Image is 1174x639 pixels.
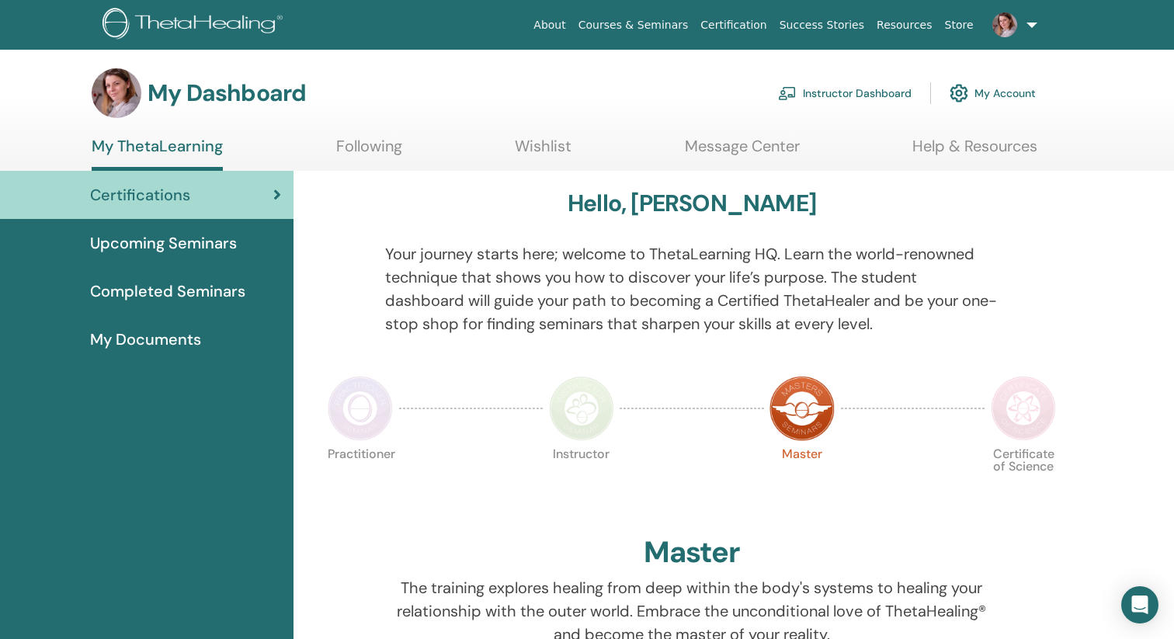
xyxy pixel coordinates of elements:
[385,242,999,335] p: Your journey starts here; welcome to ThetaLearning HQ. Learn the world-renowned technique that sh...
[991,376,1056,441] img: Certificate of Science
[769,376,835,441] img: Master
[148,79,306,107] h3: My Dashboard
[778,86,797,100] img: chalkboard-teacher.svg
[773,11,870,40] a: Success Stories
[950,76,1036,110] a: My Account
[549,376,614,441] img: Instructor
[644,535,740,571] h2: Master
[90,183,190,207] span: Certifications
[328,376,393,441] img: Practitioner
[515,137,571,167] a: Wishlist
[1121,586,1158,623] div: Open Intercom Messenger
[328,448,393,513] p: Practitioner
[992,12,1017,37] img: default.jpg
[950,80,968,106] img: cog.svg
[912,137,1037,167] a: Help & Resources
[685,137,800,167] a: Message Center
[92,137,223,171] a: My ThetaLearning
[336,137,402,167] a: Following
[572,11,695,40] a: Courses & Seminars
[90,231,237,255] span: Upcoming Seminars
[102,8,288,43] img: logo.png
[92,68,141,118] img: default.jpg
[694,11,773,40] a: Certification
[778,76,912,110] a: Instructor Dashboard
[870,11,939,40] a: Resources
[90,328,201,351] span: My Documents
[991,448,1056,513] p: Certificate of Science
[527,11,571,40] a: About
[568,189,816,217] h3: Hello, [PERSON_NAME]
[90,280,245,303] span: Completed Seminars
[549,448,614,513] p: Instructor
[939,11,980,40] a: Store
[769,448,835,513] p: Master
